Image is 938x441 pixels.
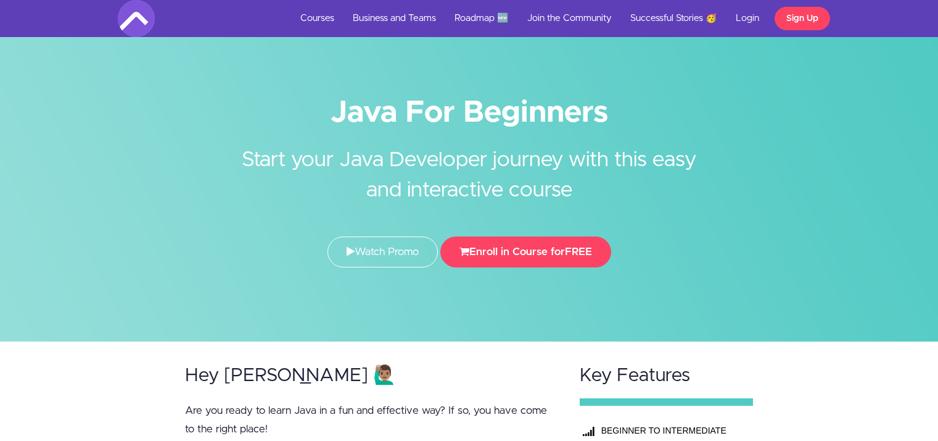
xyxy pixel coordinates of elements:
a: Watch Promo [327,237,438,267]
h2: Hey [PERSON_NAME] 🙋🏽‍♂️ [185,366,556,386]
button: Enroll in Course forFREE [440,237,611,267]
h2: Key Features [580,366,754,386]
h1: Java For Beginners [118,99,821,127]
a: Sign Up [775,7,830,30]
h2: Start your Java Developer journey with this easy and interactive course [238,127,701,206]
p: Are you ready to learn Java in a fun and effective way? If so, you have come to the right place! [185,401,556,439]
span: FREE [565,246,592,257]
